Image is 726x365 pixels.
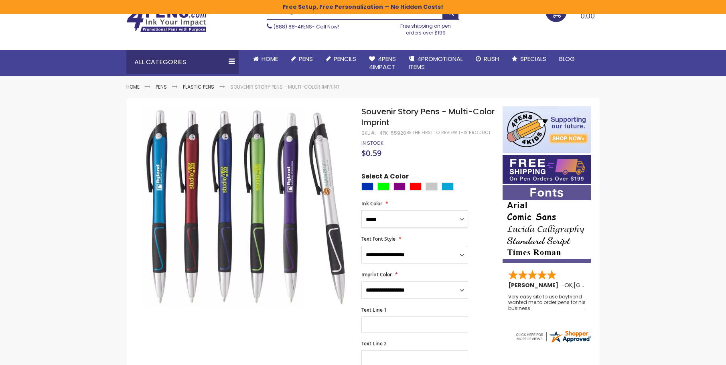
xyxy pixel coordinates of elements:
div: Silver [426,182,438,191]
span: Pens [299,55,313,63]
img: font-personalization-examples [503,185,591,263]
span: Home [262,55,278,63]
span: Souvenir Story Pens - Multi-Color Imprint [361,106,495,128]
li: Souvenir Story Pens - Multi-Color Imprint [230,84,340,90]
span: $0.59 [361,148,381,158]
img: 4pens 4 kids [503,106,591,153]
a: Rush [469,50,505,68]
a: 4Pens4impact [363,50,402,76]
div: Free shipping on pen orders over $199 [392,20,460,36]
span: - Call Now! [274,23,339,30]
span: Pencils [334,55,356,63]
span: Text Line 2 [361,340,387,347]
div: Availability [361,140,383,146]
span: 0.00 [580,11,595,21]
a: 4PROMOTIONALITEMS [402,50,469,76]
a: Home [126,83,140,90]
div: All Categories [126,50,239,74]
div: Red [410,182,422,191]
a: (888) 88-4PENS [274,23,312,30]
a: Blog [553,50,581,68]
a: Pens [156,83,167,90]
div: Purple [393,182,406,191]
a: Specials [505,50,553,68]
a: Pencils [319,50,363,68]
a: Plastic Pens [183,83,214,90]
img: 4pens.com widget logo [515,329,592,344]
span: OK [564,281,572,289]
a: Home [247,50,284,68]
div: Blue [361,182,373,191]
img: Souvenir Story Pens - Multi-Color Imprint [142,105,351,314]
span: - , [561,281,633,289]
span: 4Pens 4impact [369,55,396,71]
span: Imprint Color [361,271,392,278]
span: Blog [559,55,575,63]
span: Text Line 1 [361,306,387,313]
img: Free shipping on orders over $199 [503,155,591,184]
iframe: Google Customer Reviews [660,343,726,365]
div: Turquoise [442,182,454,191]
div: Lime Green [377,182,389,191]
span: Rush [484,55,499,63]
div: Very easy site to use boyfriend wanted me to order pens for his business [508,294,586,311]
span: [GEOGRAPHIC_DATA] [574,281,633,289]
span: Select A Color [361,172,409,183]
span: Text Font Style [361,235,395,242]
span: Ink Color [361,200,382,207]
span: [PERSON_NAME] [508,281,561,289]
a: Pens [284,50,319,68]
div: 4PK-55920 [379,130,406,136]
span: Specials [520,55,546,63]
img: 4Pens Custom Pens and Promotional Products [126,7,207,32]
span: 4PROMOTIONAL ITEMS [409,55,463,71]
a: 4pens.com certificate URL [515,339,592,345]
span: In stock [361,140,383,146]
a: Be the first to review this product [406,130,491,136]
strong: SKU [361,130,376,136]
